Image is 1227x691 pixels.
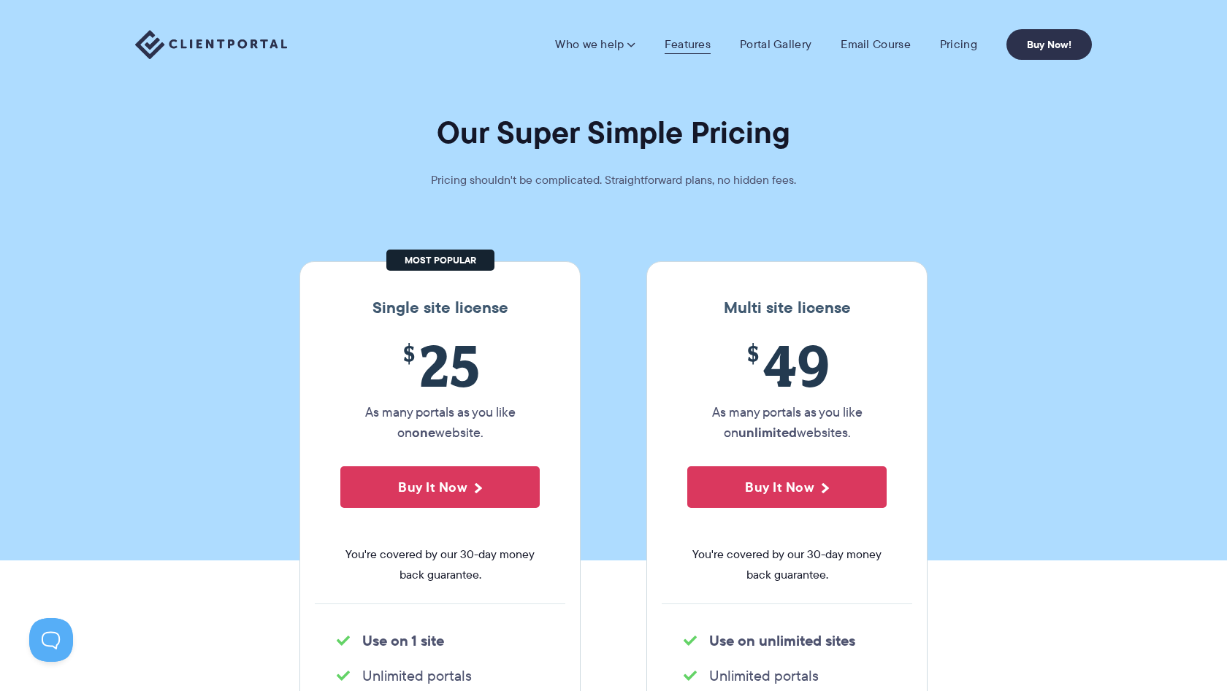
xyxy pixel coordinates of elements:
[687,544,887,585] span: You're covered by our 30-day money back guarantee.
[687,466,887,508] button: Buy It Now
[340,402,540,443] p: As many portals as you like on website.
[555,37,635,52] a: Who we help
[687,332,887,398] span: 49
[662,298,912,317] h3: Multi site license
[29,618,73,662] iframe: Toggle Customer Support
[841,37,911,52] a: Email Course
[687,402,887,443] p: As many portals as you like on websites.
[1006,29,1092,60] a: Buy Now!
[362,630,444,652] strong: Use on 1 site
[940,37,977,52] a: Pricing
[340,544,540,585] span: You're covered by our 30-day money back guarantee.
[315,298,565,317] h3: Single site license
[684,665,890,686] li: Unlimited portals
[340,466,540,508] button: Buy It Now
[337,665,543,686] li: Unlimited portals
[738,422,797,442] strong: unlimited
[740,37,811,52] a: Portal Gallery
[340,332,540,398] span: 25
[412,422,435,442] strong: one
[394,170,833,190] p: Pricing shouldn't be complicated. Straightforward plans, no hidden fees.
[709,630,855,652] strong: Use on unlimited sites
[665,37,711,52] a: Features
